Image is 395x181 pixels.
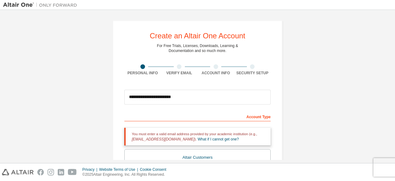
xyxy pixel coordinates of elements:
[82,167,99,172] div: Privacy
[68,169,77,175] img: youtube.svg
[234,71,271,75] div: Security Setup
[140,167,170,172] div: Cookie Consent
[150,32,245,40] div: Create an Altair One Account
[132,137,194,141] span: [EMAIL_ADDRESS][DOMAIN_NAME]
[99,167,140,172] div: Website Terms of Use
[37,169,44,175] img: facebook.svg
[48,169,54,175] img: instagram.svg
[124,111,271,121] div: Account Type
[3,2,80,8] img: Altair One
[58,169,64,175] img: linkedin.svg
[124,71,161,75] div: Personal Info
[2,169,34,175] img: altair_logo.svg
[124,128,271,145] div: You must enter a valid email address provided by your academic institution (e.g., ).
[82,172,170,177] p: © 2025 Altair Engineering, Inc. All Rights Reserved.
[198,137,239,141] a: What if I cannot get one?
[128,153,267,162] div: Altair Customers
[197,71,234,75] div: Account Info
[157,43,238,53] div: For Free Trials, Licenses, Downloads, Learning & Documentation and so much more.
[161,71,198,75] div: Verify Email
